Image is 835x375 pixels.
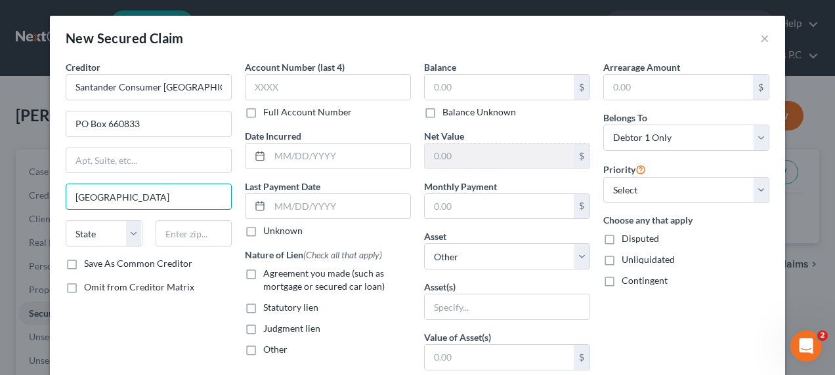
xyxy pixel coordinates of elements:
[66,74,232,100] input: Search creditor by name...
[603,161,646,177] label: Priority
[303,249,382,260] span: (Check all that apply)
[424,60,456,74] label: Balance
[760,30,769,46] button: ×
[263,224,303,237] label: Unknown
[245,129,301,143] label: Date Incurred
[66,62,100,73] span: Creditor
[156,220,232,247] input: Enter zip...
[245,74,411,100] input: XXXX
[574,75,589,100] div: $
[66,184,231,209] input: Enter city...
[425,345,574,370] input: 0.00
[753,75,769,100] div: $
[574,345,589,370] div: $
[84,281,194,292] span: Omit from Creditor Matrix
[425,144,574,168] input: 0.00
[603,213,769,227] label: Choose any that apply
[622,233,659,244] span: Disputed
[622,254,675,265] span: Unliquidated
[424,231,446,242] span: Asset
[574,144,589,168] div: $
[263,344,288,355] span: Other
[263,323,320,334] span: Judgment lien
[66,111,231,136] input: Enter address...
[817,330,828,341] span: 2
[263,106,352,119] label: Full Account Number
[790,330,822,362] iframe: Intercom live chat
[424,180,497,193] label: Monthly Payment
[270,194,410,219] input: MM/DD/YYYY
[66,29,184,47] div: New Secured Claim
[84,257,192,270] label: Save As Common Creditor
[270,144,410,168] input: MM/DD/YYYY
[263,267,385,292] span: Agreement you made (such as mortgage or secured car loan)
[603,60,680,74] label: Arrearage Amount
[603,112,647,123] span: Belongs To
[424,280,456,294] label: Asset(s)
[442,106,516,119] label: Balance Unknown
[622,275,668,286] span: Contingent
[245,180,320,193] label: Last Payment Date
[425,75,574,100] input: 0.00
[424,129,464,143] label: Net Value
[425,294,589,319] input: Specify...
[66,148,231,173] input: Apt, Suite, etc...
[245,248,382,262] label: Nature of Lien
[263,302,318,313] span: Statutory lien
[424,330,491,344] label: Value of Asset(s)
[574,194,589,219] div: $
[604,75,753,100] input: 0.00
[425,194,574,219] input: 0.00
[245,60,345,74] label: Account Number (last 4)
